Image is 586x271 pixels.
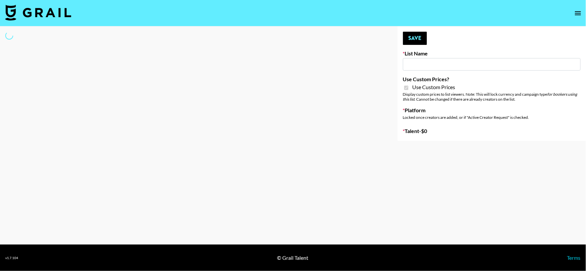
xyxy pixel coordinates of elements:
button: open drawer [571,7,585,20]
div: Display custom prices to list viewers. Note: This will lock currency and campaign type . Cannot b... [403,92,581,102]
span: Use Custom Prices [413,84,455,90]
label: Talent - $ 0 [403,128,581,134]
label: Platform [403,107,581,114]
div: © Grail Talent [277,254,308,261]
div: v 1.7.104 [5,256,18,260]
div: Locked once creators are added, or if "Active Creator Request" is checked. [403,115,581,120]
label: Use Custom Prices? [403,76,581,83]
img: Grail Talent [5,5,71,20]
em: for bookers using this list [403,92,577,102]
label: List Name [403,50,581,57]
button: Save [403,32,427,45]
a: Terms [567,254,581,261]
